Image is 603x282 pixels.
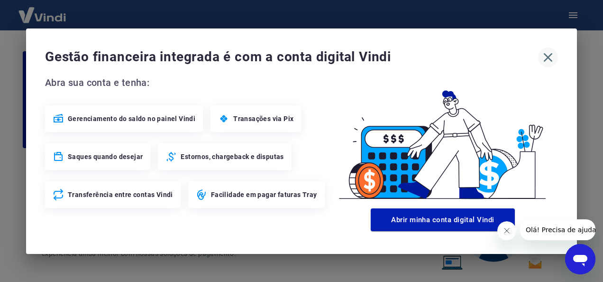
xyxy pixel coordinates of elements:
[520,219,595,240] iframe: Mensagem da empresa
[497,221,516,240] iframe: Fechar mensagem
[565,244,595,274] iframe: Botão para abrir a janela de mensagens
[45,47,538,66] span: Gestão financeira integrada é com a conta digital Vindi
[45,75,328,90] span: Abra sua conta e tenha:
[181,152,283,161] span: Estornos, chargeback e disputas
[211,190,317,199] span: Facilidade em pagar faturas Tray
[371,208,515,231] button: Abrir minha conta digital Vindi
[68,152,143,161] span: Saques quando desejar
[68,114,195,123] span: Gerenciamento do saldo no painel Vindi
[328,75,558,205] img: Good Billing
[68,190,173,199] span: Transferência entre contas Vindi
[6,7,80,14] span: Olá! Precisa de ajuda?
[233,114,293,123] span: Transações via Pix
